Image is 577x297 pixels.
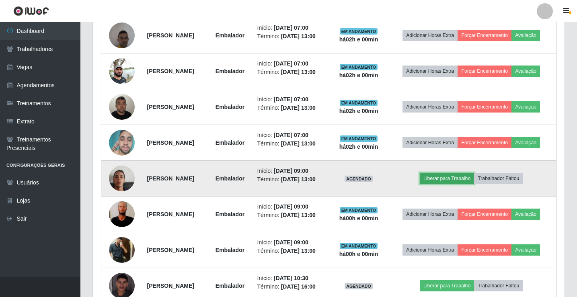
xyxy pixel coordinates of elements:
button: Avaliação [511,209,540,220]
strong: [PERSON_NAME] [147,104,194,110]
span: EM ANDAMENTO [340,135,378,142]
img: 1745620439120.jpeg [109,233,135,267]
li: Início: [257,59,326,68]
img: 1702417487415.jpeg [109,54,135,88]
img: 1701560793571.jpeg [109,18,135,52]
strong: Embalador [216,32,244,39]
strong: há 00 h e 00 min [339,215,378,221]
img: 1748551724527.jpeg [109,126,135,160]
li: Término: [257,68,326,76]
strong: [PERSON_NAME] [147,211,194,217]
span: AGENDADO [345,283,373,289]
li: Término: [257,32,326,41]
time: [DATE] 13:00 [281,176,316,182]
button: Avaliação [511,66,540,77]
strong: há 02 h e 00 min [339,143,378,150]
li: Início: [257,131,326,139]
li: Término: [257,175,326,184]
button: Liberar para Trabalho [420,173,474,184]
li: Término: [257,104,326,112]
time: [DATE] 13:00 [281,33,316,39]
time: [DATE] 13:00 [281,69,316,75]
button: Forçar Encerramento [458,137,511,148]
li: Início: [257,24,326,32]
button: Avaliação [511,137,540,148]
button: Adicionar Horas Extra [402,244,458,256]
li: Término: [257,211,326,219]
strong: há 00 h e 00 min [339,251,378,257]
strong: Embalador [216,68,244,74]
strong: Embalador [216,139,244,146]
button: Adicionar Horas Extra [402,30,458,41]
strong: [PERSON_NAME] [147,247,194,253]
img: CoreUI Logo [13,6,49,16]
span: EM ANDAMENTO [340,207,378,213]
strong: [PERSON_NAME] [147,283,194,289]
strong: [PERSON_NAME] [147,32,194,39]
strong: Embalador [216,247,244,253]
time: [DATE] 07:00 [274,60,308,67]
strong: [PERSON_NAME] [147,175,194,182]
button: Adicionar Horas Extra [402,66,458,77]
time: [DATE] 13:00 [281,212,316,218]
strong: [PERSON_NAME] [147,68,194,74]
time: [DATE] 07:00 [274,132,308,138]
strong: há 02 h e 00 min [339,36,378,43]
button: Avaliação [511,244,540,256]
time: [DATE] 07:00 [274,25,308,31]
time: [DATE] 10:30 [274,275,308,281]
time: [DATE] 16:00 [281,283,316,290]
button: Trabalhador Faltou [474,173,523,184]
time: [DATE] 09:00 [274,239,308,246]
li: Início: [257,274,326,283]
span: EM ANDAMENTO [340,243,378,249]
img: 1672423155004.jpeg [109,156,135,201]
time: [DATE] 09:00 [274,168,308,174]
time: [DATE] 13:00 [281,104,316,111]
button: Avaliação [511,101,540,113]
strong: há 02 h e 00 min [339,72,378,78]
li: Término: [257,283,326,291]
li: Início: [257,167,326,175]
strong: [PERSON_NAME] [147,139,194,146]
time: [DATE] 13:00 [281,140,316,147]
strong: Embalador [216,283,244,289]
li: Início: [257,95,326,104]
button: Forçar Encerramento [458,66,511,77]
button: Avaliação [511,30,540,41]
img: 1714957062897.jpeg [109,90,135,124]
time: [DATE] 13:00 [281,248,316,254]
strong: Embalador [216,211,244,217]
span: EM ANDAMENTO [340,100,378,106]
li: Início: [257,238,326,247]
button: Forçar Encerramento [458,101,511,113]
button: Adicionar Horas Extra [402,137,458,148]
li: Início: [257,203,326,211]
time: [DATE] 07:00 [274,96,308,102]
li: Término: [257,139,326,148]
button: Forçar Encerramento [458,30,511,41]
button: Forçar Encerramento [458,244,511,256]
strong: há 02 h e 00 min [339,108,378,114]
time: [DATE] 09:00 [274,203,308,210]
strong: Embalador [216,175,244,182]
button: Forçar Encerramento [458,209,511,220]
li: Término: [257,247,326,255]
button: Trabalhador Faltou [474,280,523,291]
span: AGENDADO [345,176,373,182]
span: EM ANDAMENTO [340,28,378,35]
span: EM ANDAMENTO [340,64,378,70]
img: 1751591398028.jpeg [109,186,135,243]
button: Adicionar Horas Extra [402,209,458,220]
strong: Embalador [216,104,244,110]
button: Liberar para Trabalho [420,280,474,291]
button: Adicionar Horas Extra [402,101,458,113]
